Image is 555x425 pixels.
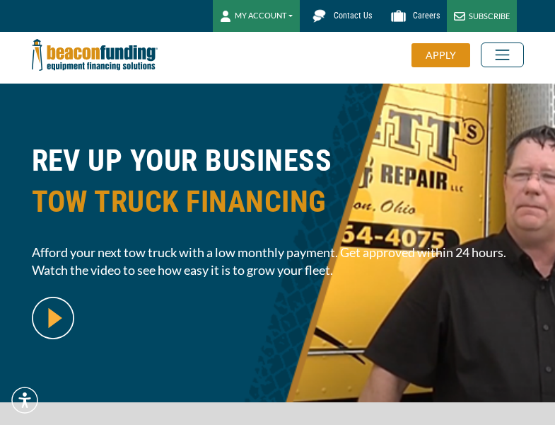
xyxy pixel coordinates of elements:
button: Toggle navigation [481,42,524,67]
a: Contact Us [300,4,379,28]
a: APPLY [411,43,481,67]
a: Careers [379,4,447,28]
div: APPLY [411,43,470,67]
img: Beacon Funding chat [307,4,332,28]
img: video modal pop-up play button [32,297,74,339]
img: Beacon Funding Careers [386,4,411,28]
span: Afford your next tow truck with a low monthly payment. Get approved within 24 hours. Watch the vi... [32,244,524,279]
h1: REV UP YOUR BUSINESS [32,140,524,233]
span: Careers [413,11,440,21]
img: Beacon Funding Corporation logo [32,32,158,78]
span: Contact Us [334,11,372,21]
span: TOW TRUCK FINANCING [32,181,524,222]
